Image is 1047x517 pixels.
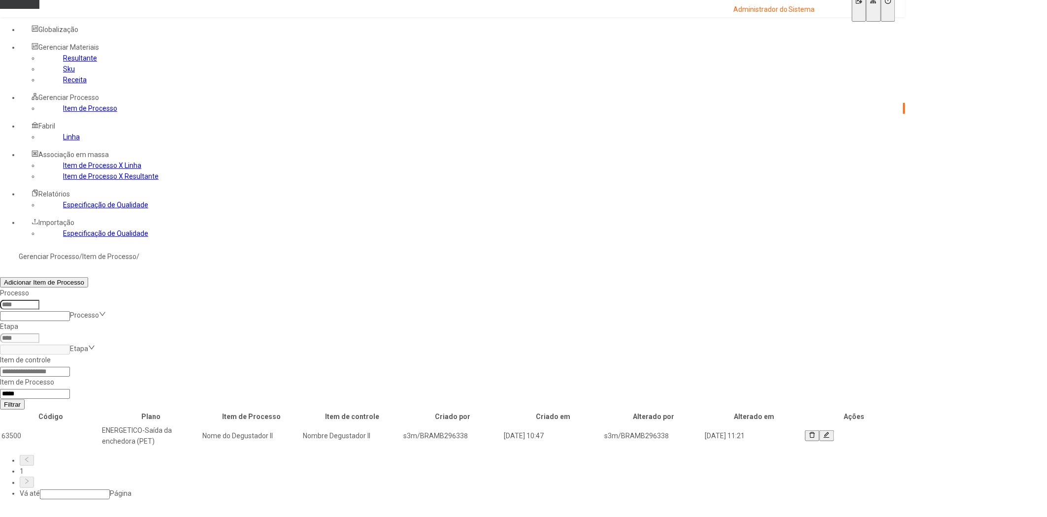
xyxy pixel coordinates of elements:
a: Linha [63,133,80,141]
td: s3m/BRAMB296338 [403,424,502,447]
td: ENERGETICO-Saída da enchedora (PET) [101,424,201,447]
td: s3m/BRAMB296338 [604,424,703,447]
div: Vá até Página [20,488,905,499]
span: Globalização [38,26,78,33]
span: Gerenciar Processo [38,94,99,101]
a: Especificação de Qualidade [63,229,148,237]
td: [DATE] 11:21 [704,424,804,447]
th: Alterado por [604,411,703,422]
span: Relatórios [38,190,70,198]
li: 1 [20,466,905,477]
span: Fabril [38,122,55,130]
td: 63500 [1,424,100,447]
a: Resultante [63,54,97,62]
th: Item de controle [302,411,402,422]
td: Nome do Degustador II [202,424,301,447]
th: Código [1,411,100,422]
nz-breadcrumb-separator: / [136,253,139,260]
nz-select-placeholder: Etapa [70,345,88,353]
th: Alterado em [704,411,804,422]
th: Ações [805,411,904,422]
a: Item de Processo X Resultante [63,172,159,180]
a: Gerenciar Processo [19,253,79,260]
p: Administrador do Sistema [733,5,842,15]
a: Item de Processo [82,253,136,260]
a: Sku [63,65,75,73]
a: Item de Processo [63,104,117,112]
th: Criado em [503,411,603,422]
span: Gerenciar Materiais [38,43,99,51]
span: Importação [38,219,74,226]
span: Adicionar Item de Processo [4,279,84,286]
nz-select-placeholder: Processo [70,311,99,319]
a: Especificação de Qualidade [63,201,148,209]
a: Item de Processo X Linha [63,162,141,169]
td: [DATE] 10:47 [503,424,603,447]
li: Página anterior [20,455,905,466]
span: Filtrar [4,401,21,408]
a: Receita [63,76,87,84]
th: Plano [101,411,201,422]
span: Associação em massa [38,151,109,159]
a: 1 [20,467,24,475]
th: Criado por [403,411,502,422]
th: Item de Processo [202,411,301,422]
nz-breadcrumb-separator: / [79,253,82,260]
td: Nombre Degustador II [302,424,402,447]
li: Próxima página [20,477,905,487]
